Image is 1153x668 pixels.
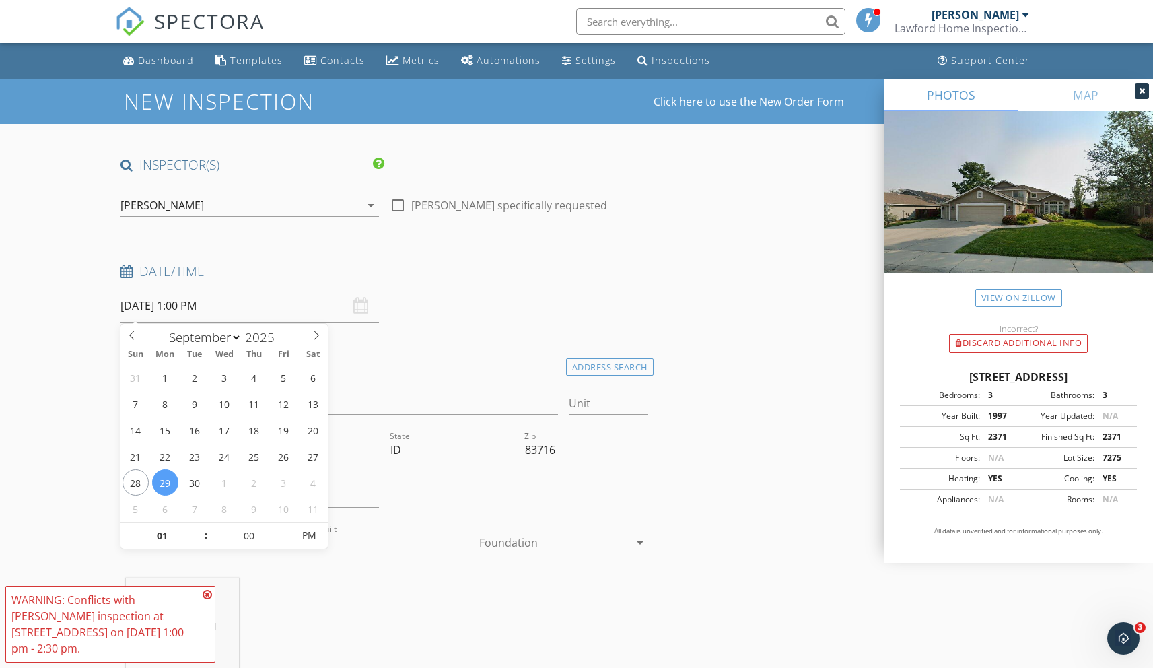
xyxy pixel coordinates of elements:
span: October 7, 2025 [182,496,208,522]
span: September 22, 2025 [152,443,178,469]
span: Tue [180,350,209,359]
span: Fri [269,350,298,359]
a: Automations (Basic) [456,48,546,73]
input: Year [242,329,286,346]
span: September 21, 2025 [123,443,149,469]
span: September 20, 2025 [300,417,326,443]
div: Metrics [403,54,440,67]
input: Search everything... [576,8,845,35]
div: Discard Additional info [949,334,1088,353]
div: 2371 [980,431,1018,443]
div: Year Updated: [1018,410,1094,422]
h4: Date/Time [120,263,648,280]
div: 7275 [1094,452,1133,464]
div: [PERSON_NAME] [120,199,204,211]
i: arrow_drop_down [632,535,648,551]
span: September 10, 2025 [211,391,238,417]
span: September 24, 2025 [211,443,238,469]
div: 3 [1094,389,1133,401]
span: October 1, 2025 [211,469,238,496]
div: Lawford Home Inspections [895,22,1029,35]
span: September 1, 2025 [152,364,178,391]
span: September 5, 2025 [271,364,297,391]
span: September 13, 2025 [300,391,326,417]
div: Support Center [951,54,1030,67]
div: 3 [980,389,1018,401]
div: Automations [477,54,540,67]
span: September 30, 2025 [182,469,208,496]
div: YES [1094,473,1133,485]
span: September 9, 2025 [182,391,208,417]
img: The Best Home Inspection Software - Spectora [115,7,145,36]
span: September 17, 2025 [211,417,238,443]
span: Sun [120,350,150,359]
span: September 23, 2025 [182,443,208,469]
div: 1997 [980,410,1018,422]
a: Contacts [299,48,370,73]
span: August 31, 2025 [123,364,149,391]
div: Settings [575,54,616,67]
span: September 3, 2025 [211,364,238,391]
span: September 16, 2025 [182,417,208,443]
input: Select date [120,290,379,323]
span: September 12, 2025 [271,391,297,417]
h4: Location [120,355,648,372]
span: SPECTORA [154,7,265,35]
div: Floors: [904,452,980,464]
div: Rooms: [1018,494,1094,506]
div: Contacts [320,54,365,67]
span: October 6, 2025 [152,496,178,522]
span: N/A [1103,410,1118,422]
label: [PERSON_NAME] specifically requested [411,199,607,212]
a: Inspections [632,48,715,73]
div: [STREET_ADDRESS] [900,369,1137,385]
span: October 3, 2025 [271,469,297,496]
span: N/A [1103,494,1118,505]
span: September 29, 2025 [152,469,178,496]
span: October 10, 2025 [271,496,297,522]
span: September 8, 2025 [152,391,178,417]
div: Dashboard [138,54,194,67]
span: N/A [988,452,1004,463]
a: MAP [1018,79,1153,111]
span: September 18, 2025 [241,417,267,443]
span: September 14, 2025 [123,417,149,443]
span: Thu [239,350,269,359]
a: SPECTORA [115,18,265,46]
span: October 8, 2025 [211,496,238,522]
span: September 2, 2025 [182,364,208,391]
span: September 6, 2025 [300,364,326,391]
span: September 7, 2025 [123,391,149,417]
span: September 27, 2025 [300,443,326,469]
a: Click here to use the New Order Form [654,96,844,107]
a: Dashboard [118,48,199,73]
h4: INSPECTOR(S) [120,156,384,174]
div: WARNING: Conflicts with [PERSON_NAME] inspection at [STREET_ADDRESS] on [DATE] 1:00 pm - 2:30 pm. [11,592,199,657]
span: Click to toggle [291,522,328,549]
a: Settings [557,48,621,73]
span: September 28, 2025 [123,469,149,496]
span: Mon [150,350,180,359]
div: [PERSON_NAME] [932,8,1019,22]
span: September 4, 2025 [241,364,267,391]
span: 3 [1135,622,1146,633]
span: October 4, 2025 [300,469,326,496]
span: N/A [988,494,1004,505]
span: October 9, 2025 [241,496,267,522]
img: streetview [884,111,1153,305]
div: Templates [230,54,283,67]
span: : [203,522,207,549]
div: Address Search [566,358,654,376]
a: Templates [210,48,288,73]
div: Year Built: [904,410,980,422]
span: September 11, 2025 [241,391,267,417]
div: Incorrect? [884,323,1153,334]
p: All data is unverified and for informational purposes only. [900,527,1137,536]
h1: New Inspection [124,90,422,113]
div: Appliances: [904,494,980,506]
span: October 5, 2025 [123,496,149,522]
div: Inspections [652,54,710,67]
span: September 19, 2025 [271,417,297,443]
div: Bedrooms: [904,389,980,401]
div: Bathrooms: [1018,389,1094,401]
